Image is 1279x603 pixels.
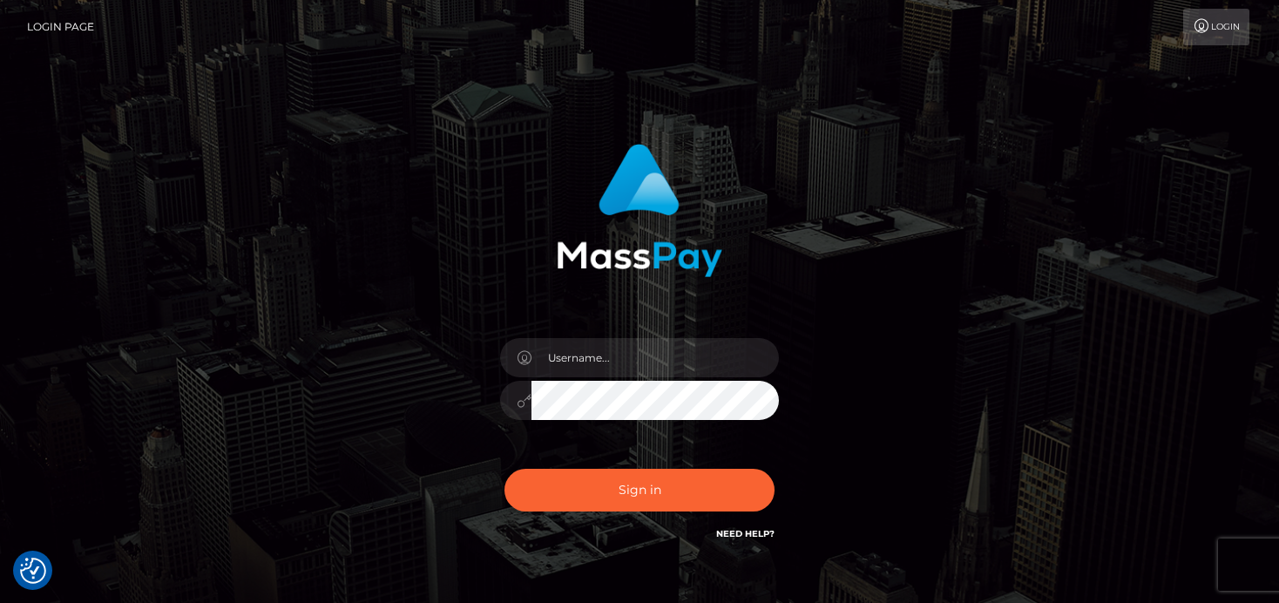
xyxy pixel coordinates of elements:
[20,558,46,584] img: Revisit consent button
[557,144,722,277] img: MassPay Login
[504,469,775,512] button: Sign in
[27,9,94,45] a: Login Page
[1183,9,1249,45] a: Login
[716,528,775,539] a: Need Help?
[531,338,779,377] input: Username...
[20,558,46,584] button: Consent Preferences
